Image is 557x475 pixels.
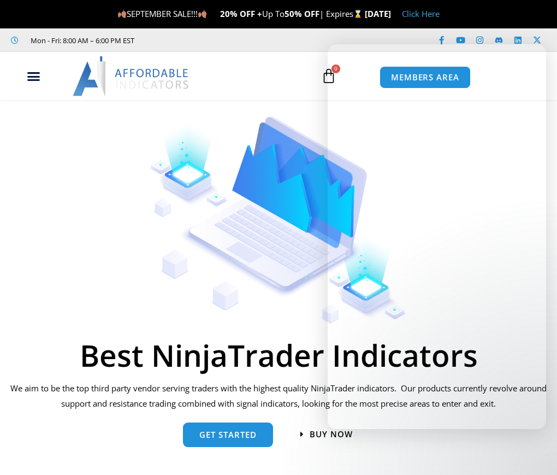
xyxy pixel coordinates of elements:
[300,430,353,438] a: Buy now
[8,340,549,370] h1: Best NinjaTrader Indicators
[220,8,262,19] strong: 20% OFF +
[310,430,353,438] span: Buy now
[328,44,546,429] iframe: Intercom live chat
[28,34,134,47] span: Mon - Fri: 8:00 AM – 6:00 PM EST
[150,116,407,323] img: Indicators 1 | Affordable Indicators – NinjaTrader
[520,438,546,464] iframe: Intercom live chat
[354,10,362,18] img: ⌛
[198,10,206,18] img: 🍂
[199,431,257,439] span: get started
[117,8,365,19] span: SEPTEMBER SALE!!! Up To | Expires
[143,35,306,46] iframe: Customer reviews powered by Trustpilot
[285,8,319,19] strong: 50% OFF
[118,10,126,18] img: 🍂
[6,66,61,87] div: Menu Toggle
[305,60,353,92] a: 0
[8,381,549,412] p: We aim to be the top third party vendor serving traders with the highest quality NinjaTrader indi...
[183,423,273,447] a: get started
[402,8,440,19] a: Click Here
[73,56,190,96] img: LogoAI | Affordable Indicators – NinjaTrader
[365,8,391,19] strong: [DATE]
